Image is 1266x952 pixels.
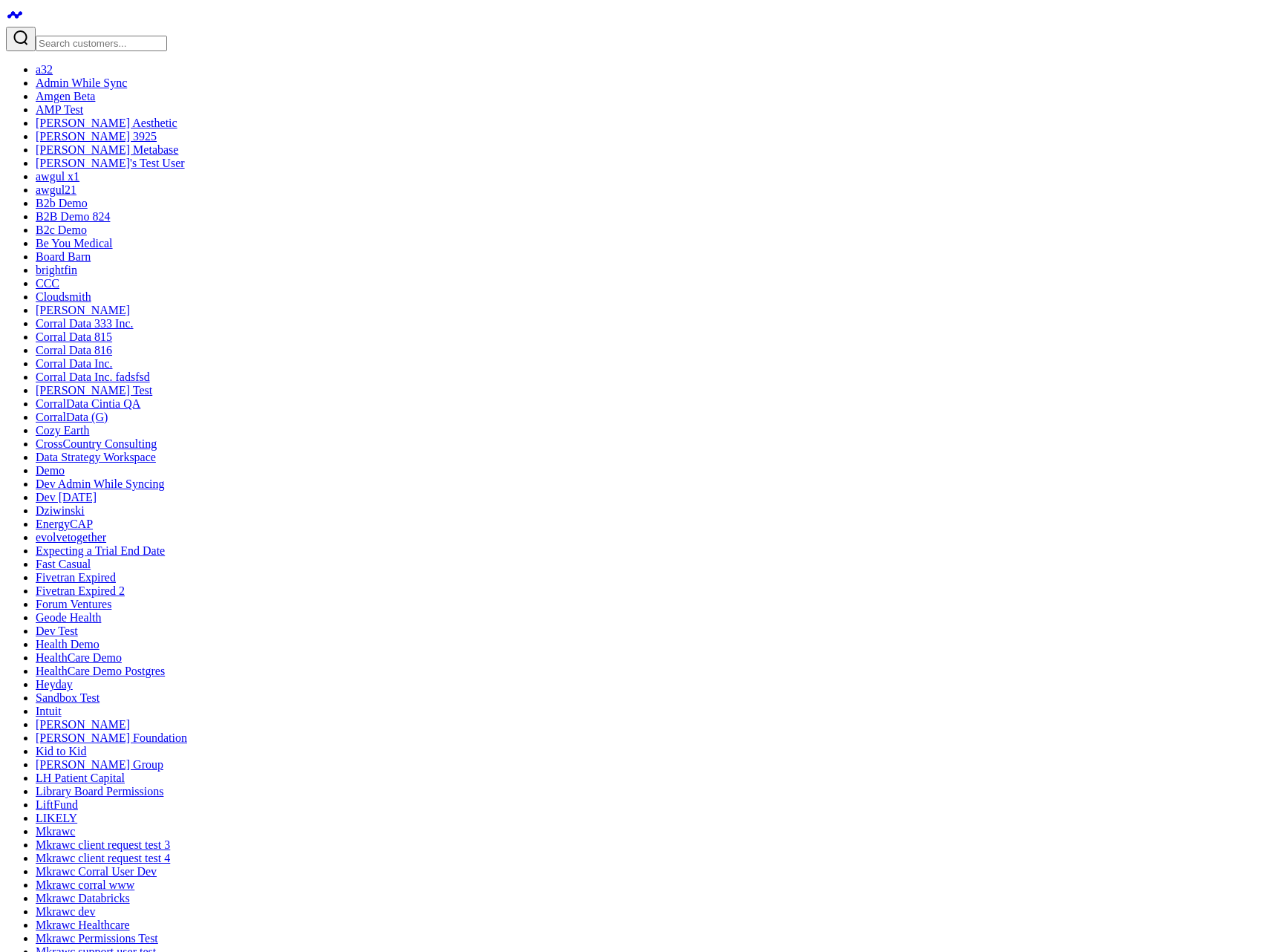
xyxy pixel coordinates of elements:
a: a32 [36,63,53,76]
a: [PERSON_NAME] Aesthetic [36,117,177,129]
a: Corral Data 816 [36,344,112,356]
a: [PERSON_NAME] [36,304,130,316]
a: Sandbox Test [36,691,99,704]
a: HealthCare Demo [36,651,122,664]
a: Data Strategy Workspace [36,451,156,463]
a: Intuit [36,705,62,717]
a: Mkrawc Databricks [36,892,130,904]
a: Dev [DATE] [36,491,97,503]
a: Cloudsmith [36,290,91,303]
a: Board Barn [36,250,91,263]
button: Search customers button [6,27,36,51]
a: Fivetran Expired 2 [36,584,125,597]
a: Corral Data Inc. fadsfsd [36,371,150,383]
a: Fivetran Expired [36,571,116,584]
a: Corral Data 333 Inc. [36,317,134,330]
a: Forum Ventures [36,598,111,610]
a: Mkrawc corral www [36,878,134,891]
a: Mkrawc client request test 4 [36,852,170,864]
a: [PERSON_NAME] Test [36,384,152,397]
a: Kid to Kid [36,745,86,757]
a: Expecting a Trial End Date [36,544,165,557]
a: LIKELY [36,812,77,824]
a: B2c Demo [36,224,87,236]
a: Health Demo [36,638,99,651]
a: Mkrawc [36,825,75,838]
a: B2B Demo 824 [36,210,110,223]
a: Mkrawc Corral User Dev [36,865,157,878]
a: Cozy Earth [36,424,89,437]
a: Heyday [36,678,73,691]
a: Corral Data 815 [36,330,112,343]
a: Dziwinski [36,504,85,517]
a: brightfin [36,264,77,276]
a: [PERSON_NAME] Metabase [36,143,178,156]
a: evolvetogether [36,531,106,544]
a: [PERSON_NAME] 3925 [36,130,157,143]
a: CorralData (G) [36,411,108,423]
a: CrossCountry Consulting [36,437,157,450]
a: [PERSON_NAME] Group [36,758,163,771]
a: Corral Data Inc. [36,357,113,370]
a: Geode Health [36,611,101,624]
a: Be You Medical [36,237,113,250]
a: Mkrawc Healthcare [36,919,130,931]
a: Dev Admin While Syncing [36,477,164,490]
a: Admin While Sync [36,76,127,89]
a: HealthCare Demo Postgres [36,665,165,677]
a: CorralData Cintia QA [36,397,140,410]
a: Demo [36,464,65,477]
a: awgul21 [36,183,76,196]
a: Dev Test [36,625,78,637]
a: Amgen Beta [36,90,95,102]
a: awgul x1 [36,170,79,183]
a: Library Board Permissions [36,785,163,798]
a: Mkrawc dev [36,905,95,918]
a: CCC [36,277,59,290]
a: [PERSON_NAME] Foundation [36,731,187,744]
a: AMP Test [36,103,83,116]
a: Mkrawc Permissions Test [36,932,158,945]
a: B2b Demo [36,197,88,209]
a: LiftFund [36,798,78,811]
a: EnergyCAP [36,518,93,530]
a: Fast Casual [36,558,91,570]
a: Mkrawc client request test 3 [36,838,170,851]
input: Search customers input [36,36,167,51]
a: [PERSON_NAME]'s Test User [36,157,185,169]
a: LH Patient Capital [36,772,125,784]
a: [PERSON_NAME] [36,718,130,731]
